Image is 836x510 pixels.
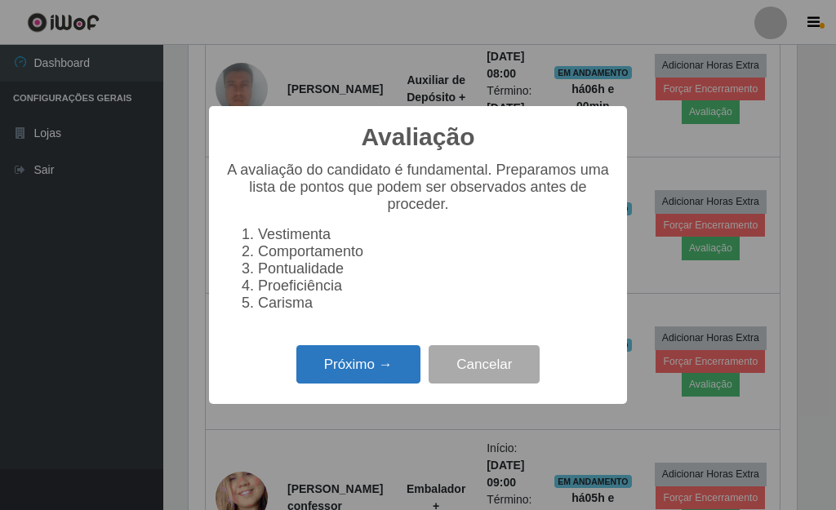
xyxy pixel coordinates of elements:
li: Proeficiência [258,277,611,295]
li: Vestimenta [258,226,611,243]
button: Próximo → [296,345,420,384]
p: A avaliação do candidato é fundamental. Preparamos uma lista de pontos que podem ser observados a... [225,162,611,213]
li: Carisma [258,295,611,312]
li: Pontualidade [258,260,611,277]
li: Comportamento [258,243,611,260]
button: Cancelar [429,345,540,384]
h2: Avaliação [362,122,475,152]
